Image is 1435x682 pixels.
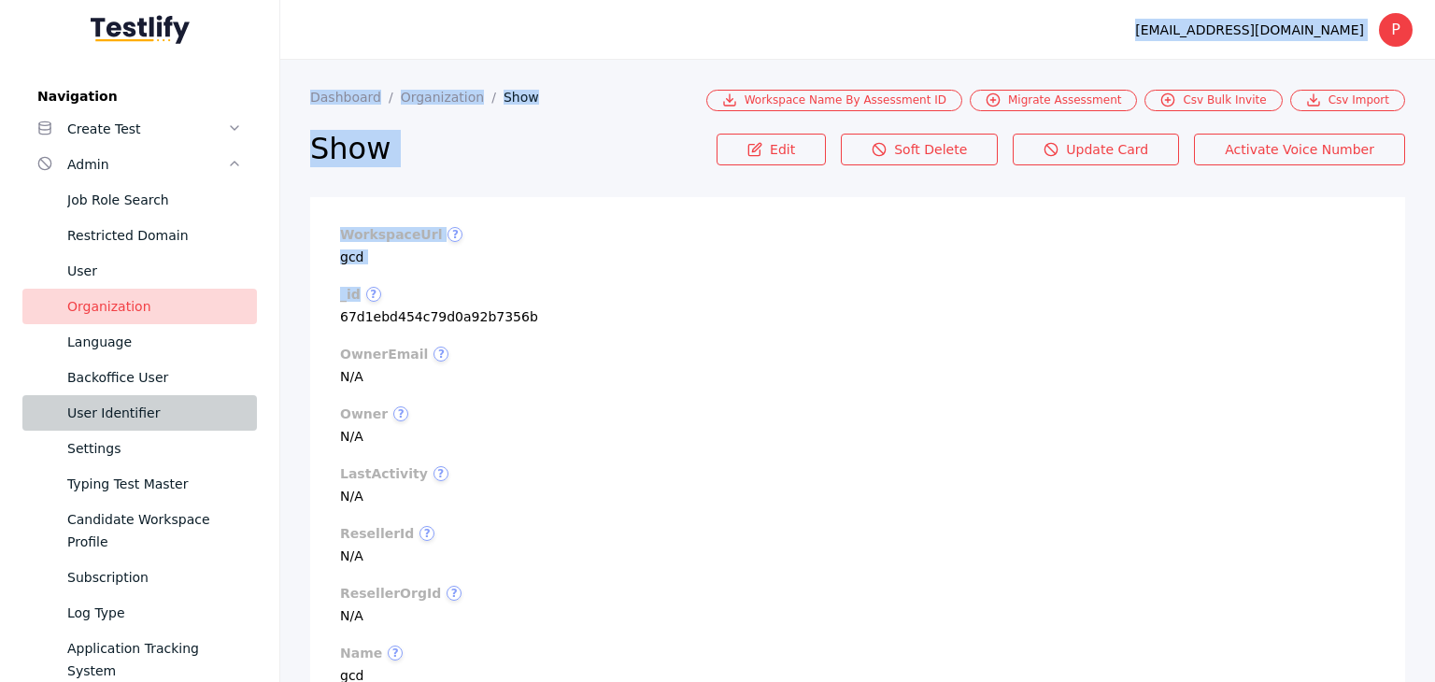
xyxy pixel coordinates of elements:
[1013,134,1179,165] a: Update Card
[340,287,1375,302] label: _id
[340,586,1375,623] section: N/A
[22,289,257,324] a: Organization
[340,227,1375,264] section: gcd
[22,595,257,631] a: Log Type
[67,189,242,211] div: Job Role Search
[340,406,1375,421] label: owner
[22,395,257,431] a: User Identifier
[67,473,242,495] div: Typing Test Master
[22,560,257,595] a: Subscription
[67,295,242,318] div: Organization
[447,586,462,601] span: ?
[340,406,1375,444] section: N/A
[448,227,462,242] span: ?
[340,347,1375,384] section: N/A
[1379,13,1413,47] div: P
[433,347,448,362] span: ?
[340,287,1375,324] section: 67d1ebd454c79d0a92b7356b
[67,508,242,553] div: Candidate Workspace Profile
[706,90,962,111] a: Workspace Name By Assessment ID
[401,90,504,105] a: Organization
[340,646,1375,661] label: name
[310,90,401,105] a: Dashboard
[433,466,448,481] span: ?
[1135,19,1364,41] div: [EMAIL_ADDRESS][DOMAIN_NAME]
[717,134,826,165] a: Edit
[22,89,257,104] label: Navigation
[340,526,1375,541] label: resellerId
[67,224,242,247] div: Restricted Domain
[67,260,242,282] div: User
[67,602,242,624] div: Log Type
[22,253,257,289] a: User
[22,324,257,360] a: Language
[67,118,227,140] div: Create Test
[419,526,434,541] span: ?
[22,218,257,253] a: Restricted Domain
[310,130,717,167] h2: Show
[1194,134,1405,165] a: Activate Voice Number
[393,406,408,421] span: ?
[1290,90,1405,111] a: Csv Import
[970,90,1137,111] a: Migrate Assessment
[22,466,257,502] a: Typing Test Master
[22,360,257,395] a: Backoffice User
[340,466,1375,504] section: N/A
[67,402,242,424] div: User Identifier
[67,566,242,589] div: Subscription
[22,502,257,560] a: Candidate Workspace Profile
[340,466,1375,481] label: lastActivity
[1144,90,1282,111] a: Csv Bulk Invite
[388,646,403,661] span: ?
[504,90,554,105] a: Show
[340,526,1375,563] section: N/A
[340,227,1375,242] label: workspaceUrl
[67,153,227,176] div: Admin
[841,134,998,165] a: Soft Delete
[340,347,1375,362] label: ownerEmail
[22,182,257,218] a: Job Role Search
[91,15,190,44] img: Testlify - Backoffice
[67,331,242,353] div: Language
[340,586,1375,601] label: resellerOrgId
[67,437,242,460] div: Settings
[22,431,257,466] a: Settings
[67,366,242,389] div: Backoffice User
[366,287,381,302] span: ?
[67,637,242,682] div: Application Tracking System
